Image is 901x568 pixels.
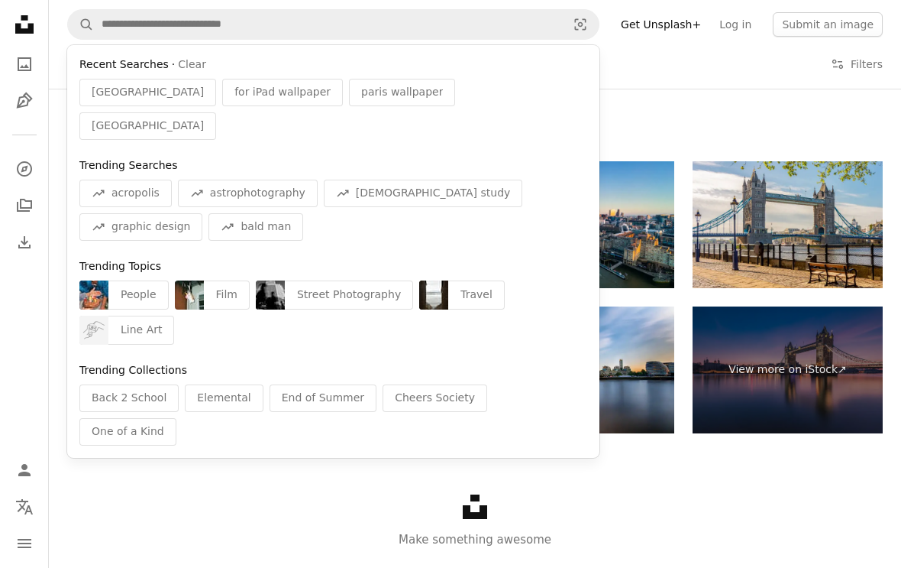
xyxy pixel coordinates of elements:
span: bald man [241,219,291,235]
span: Trending Searches [79,159,177,171]
span: Recent Searches [79,57,169,73]
div: Back 2 School [79,385,179,412]
div: One of a Kind [79,418,176,446]
a: Photos [9,49,40,80]
a: Illustrations [9,86,40,116]
span: [DEMOGRAPHIC_DATA] study [356,186,510,201]
button: Language [9,492,40,522]
div: · [79,57,587,73]
div: Elemental [185,385,263,412]
a: Explore [9,154,40,184]
img: premium_photo-1728498509310-23faa8d96510 [256,281,285,310]
button: Clear [178,57,206,73]
div: Street Photography [285,281,413,310]
a: Download History [9,227,40,258]
button: Filters [831,40,883,89]
a: Home — Unsplash [9,9,40,43]
a: Collections [9,190,40,221]
span: Trending Collections [79,364,187,376]
a: Log in / Sign up [9,455,40,485]
span: [GEOGRAPHIC_DATA] [92,85,204,100]
span: graphic design [111,219,190,235]
p: Make something awesome [49,531,901,549]
button: Search Unsplash [68,10,94,39]
button: Visual search [562,10,599,39]
a: Log in [710,12,761,37]
a: Get Unsplash+ [612,12,710,37]
span: astrophotography [210,186,305,201]
img: premium_photo-1712935548320-c5b82b36984f [79,281,108,310]
div: Travel [448,281,505,310]
div: Cheers Society [383,385,487,412]
img: premium_photo-1664457241825-600243040ef5 [175,281,204,310]
span: acropolis [111,186,160,201]
a: View more on iStock↗ [693,307,883,433]
img: premium_vector-1752394679026-e67b963cbd5a [79,316,108,345]
span: paris wallpaper [361,85,443,100]
img: photo-1758648996316-87e3b12f1482 [419,281,448,310]
button: Menu [9,528,40,559]
div: Line Art [108,316,174,345]
div: End of Summer [270,385,376,412]
span: [GEOGRAPHIC_DATA] [92,118,204,134]
img: Famous Tower bridge over Thames river, London, UK [693,161,883,288]
div: Film [204,281,250,310]
button: Submit an image [773,12,883,37]
form: Find visuals sitewide [67,9,599,40]
span: for iPad wallpaper [234,85,331,100]
div: People [108,281,169,310]
span: Trending Topics [79,260,161,272]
